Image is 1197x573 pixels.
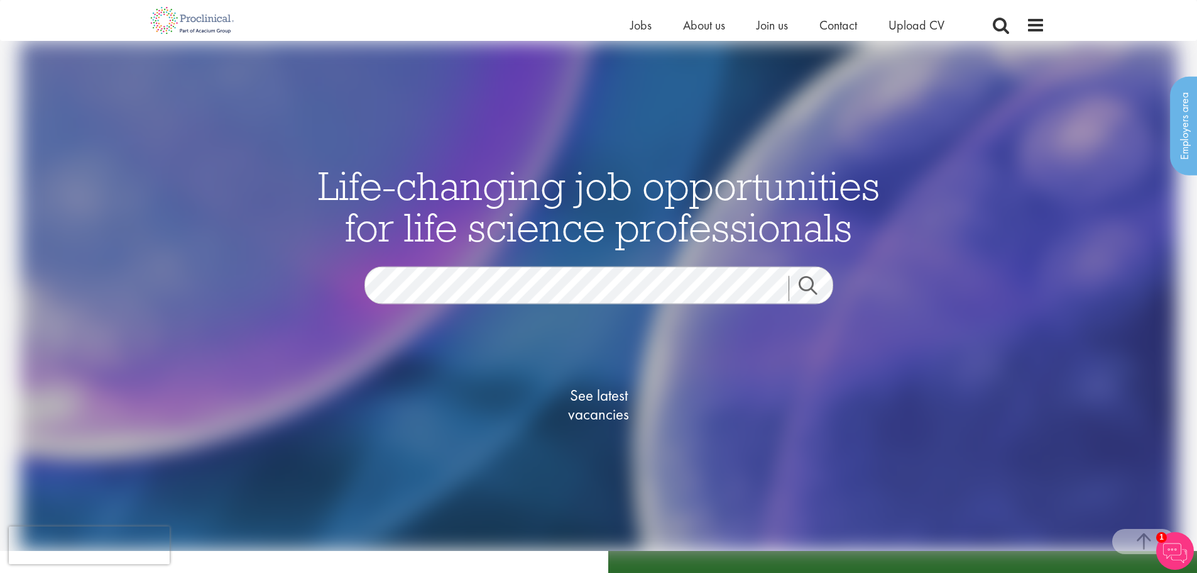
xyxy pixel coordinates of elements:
span: Life-changing job opportunities for life science professionals [318,160,880,252]
a: See latestvacancies [536,336,662,474]
a: About us [683,17,725,33]
span: 1 [1156,532,1167,543]
span: See latest vacancies [536,386,662,424]
a: Join us [757,17,788,33]
a: Contact [819,17,857,33]
img: Chatbot [1156,532,1194,570]
img: candidate home [19,41,1178,551]
a: Upload CV [888,17,944,33]
a: Job search submit button [789,276,843,301]
a: Jobs [630,17,652,33]
iframe: reCAPTCHA [9,526,170,564]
